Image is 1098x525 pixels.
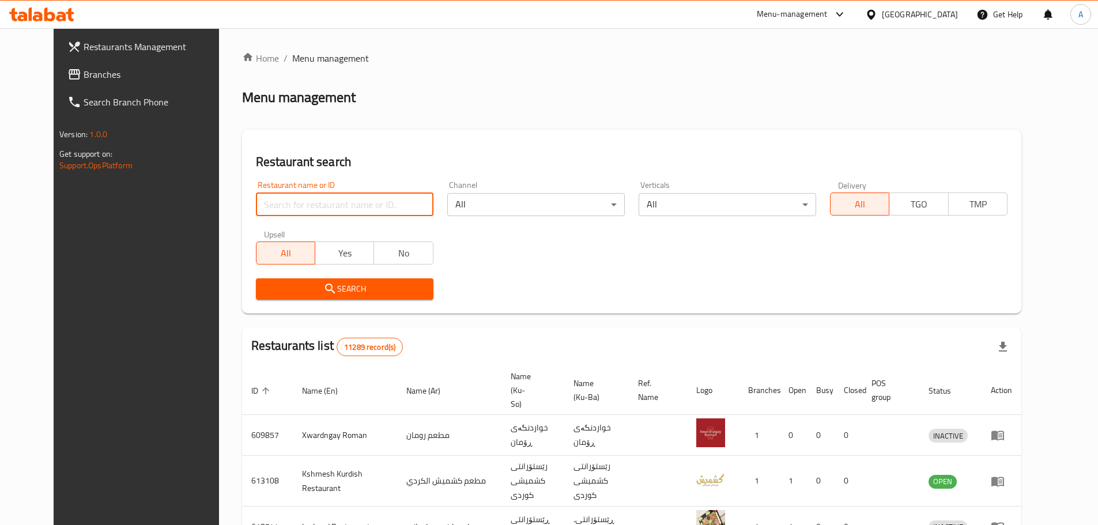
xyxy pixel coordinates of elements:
[397,456,501,507] td: مطعم كشميش الكردي
[564,456,629,507] td: رێستۆرانتی کشمیشى كوردى
[292,51,369,65] span: Menu management
[315,241,374,265] button: Yes
[379,245,428,262] span: No
[242,415,293,456] td: 609857
[991,428,1012,442] div: Menu
[320,245,369,262] span: Yes
[242,51,279,65] a: Home
[835,366,862,415] th: Closed
[929,475,957,489] div: OPEN
[894,196,944,213] span: TGO
[251,384,273,398] span: ID
[261,245,311,262] span: All
[779,415,807,456] td: 0
[293,456,397,507] td: Kshmesh Kurdish Restaurant
[373,241,433,265] button: No
[397,415,501,456] td: مطعم رومان
[256,241,315,265] button: All
[889,192,948,216] button: TGO
[687,366,739,415] th: Logo
[447,193,625,216] div: All
[256,153,1008,171] h2: Restaurant search
[779,456,807,507] td: 1
[564,415,629,456] td: خواردنگەی ڕۆمان
[511,369,550,411] span: Name (Ku-So)
[242,456,293,507] td: 613108
[284,51,288,65] li: /
[84,40,228,54] span: Restaurants Management
[264,230,285,238] label: Upsell
[84,67,228,81] span: Branches
[242,51,1021,65] nav: breadcrumb
[293,415,397,456] td: Xwardngay Roman
[638,376,673,404] span: Ref. Name
[84,95,228,109] span: Search Branch Phone
[696,418,725,447] img: Xwardngay Roman
[929,384,966,398] span: Status
[739,415,779,456] td: 1
[807,415,835,456] td: 0
[58,33,237,61] a: Restaurants Management
[835,456,862,507] td: 0
[830,192,889,216] button: All
[89,127,107,142] span: 1.0.0
[696,464,725,493] img: Kshmesh Kurdish Restaurant
[991,474,1012,488] div: Menu
[59,127,88,142] span: Version:
[953,196,1003,213] span: TMP
[757,7,828,21] div: Menu-management
[929,429,968,443] span: INACTIVE
[58,88,237,116] a: Search Branch Phone
[982,366,1021,415] th: Action
[302,384,353,398] span: Name (En)
[739,366,779,415] th: Branches
[256,193,433,216] input: Search for restaurant name or ID..
[501,456,564,507] td: رێستۆرانتی کشمیشى كوردى
[573,376,615,404] span: Name (Ku-Ba)
[59,158,133,173] a: Support.OpsPlatform
[807,456,835,507] td: 0
[739,456,779,507] td: 1
[265,282,424,296] span: Search
[242,88,356,107] h2: Menu management
[807,366,835,415] th: Busy
[501,415,564,456] td: خواردنگەی ڕۆمان
[835,196,885,213] span: All
[882,8,958,21] div: [GEOGRAPHIC_DATA]
[251,337,403,356] h2: Restaurants list
[639,193,816,216] div: All
[406,384,455,398] span: Name (Ar)
[337,338,403,356] div: Total records count
[58,61,237,88] a: Branches
[59,146,112,161] span: Get support on:
[948,192,1008,216] button: TMP
[835,415,862,456] td: 0
[929,475,957,488] span: OPEN
[989,333,1017,361] div: Export file
[1078,8,1083,21] span: A
[256,278,433,300] button: Search
[871,376,905,404] span: POS group
[838,181,867,189] label: Delivery
[337,342,402,353] span: 11289 record(s)
[779,366,807,415] th: Open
